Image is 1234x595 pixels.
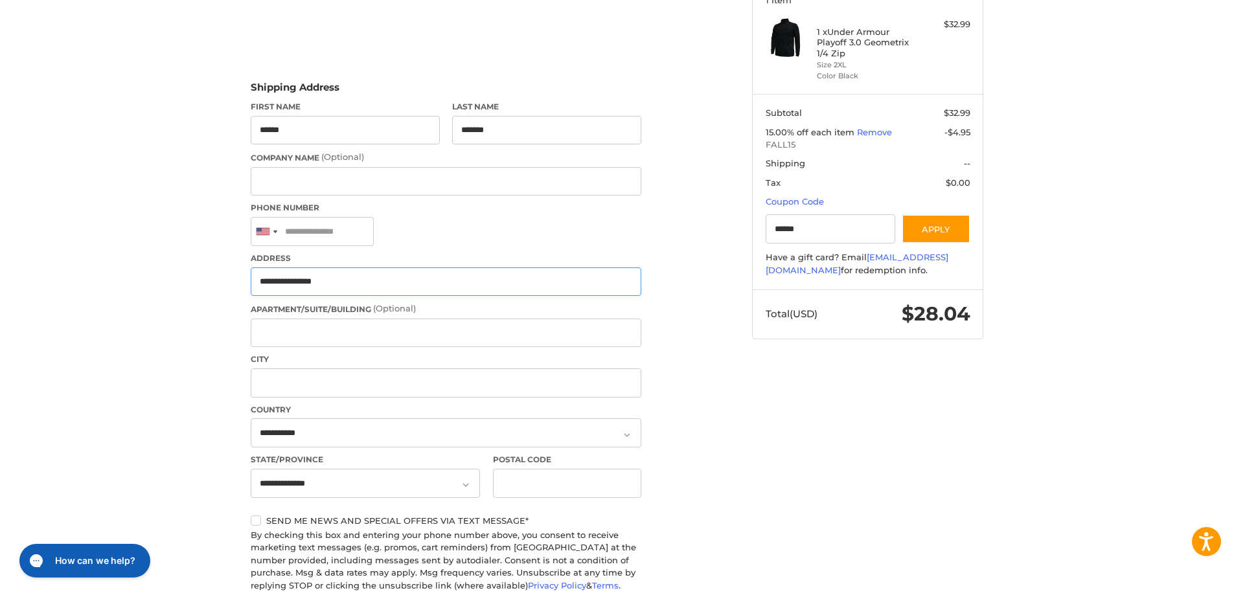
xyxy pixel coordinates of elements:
label: Apartment/Suite/Building [251,302,641,315]
label: State/Province [251,454,480,466]
iframe: Gorgias live chat messenger [13,539,154,582]
input: Gift Certificate or Coupon Code [766,214,896,243]
span: 15.00% off each item [766,127,857,137]
label: Send me news and special offers via text message* [251,515,641,526]
label: Phone Number [251,202,641,214]
label: Country [251,404,641,416]
span: Subtotal [766,107,802,118]
a: Terms [592,580,619,590]
span: $32.99 [944,107,970,118]
label: Address [251,253,641,264]
a: Coupon Code [766,196,824,207]
label: Company Name [251,151,641,164]
span: -$4.95 [944,127,970,137]
li: Color Black [817,71,916,82]
span: Total (USD) [766,308,817,320]
span: $0.00 [946,177,970,188]
div: United States: +1 [251,218,281,245]
div: Have a gift card? Email for redemption info. [766,251,970,276]
span: Shipping [766,158,805,168]
div: By checking this box and entering your phone number above, you consent to receive marketing text ... [251,529,641,592]
label: City [251,354,641,365]
div: $32.99 [919,18,970,31]
label: Last Name [452,101,641,113]
a: [EMAIL_ADDRESS][DOMAIN_NAME] [766,252,948,275]
h4: 1 x Under Armour Playoff 3.0 Geometrix 1/4 Zip [817,27,916,58]
span: -- [964,158,970,168]
span: $28.04 [902,302,970,326]
small: (Optional) [373,303,416,313]
legend: Shipping Address [251,80,339,101]
li: Size 2XL [817,60,916,71]
span: FALL15 [766,139,970,152]
small: (Optional) [321,152,364,162]
a: Privacy Policy [528,580,586,590]
button: Apply [902,214,970,243]
label: First Name [251,101,440,113]
label: Postal Code [493,454,642,466]
span: Tax [766,177,781,188]
a: Remove [857,127,892,137]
